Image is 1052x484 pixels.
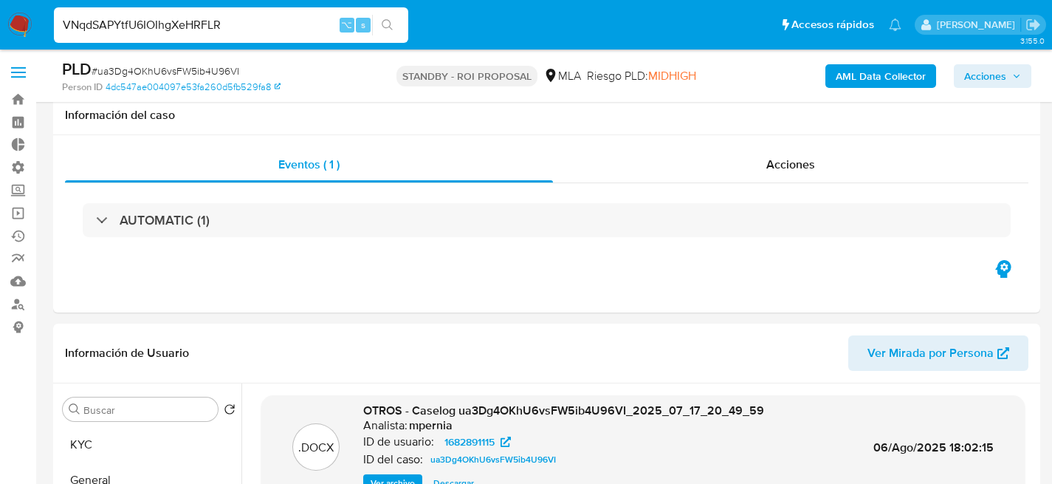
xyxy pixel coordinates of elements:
[69,403,80,415] button: Buscar
[867,335,994,371] span: Ver Mirada por Persona
[791,17,874,33] span: Accesos rápidos
[964,64,1006,88] span: Acciones
[120,212,210,228] h3: AUTOMATIC (1)
[587,68,696,84] span: Riesgo PLD:
[424,451,562,468] a: ua3Dg4OKhU6vsFW5ib4U96VI
[430,451,556,468] span: ua3Dg4OKhU6vsFW5ib4U96VI
[543,68,581,84] div: MLA
[1025,17,1041,33] a: Salir
[224,403,236,420] button: Volver al orden por defecto
[444,433,495,451] span: 1682891115
[278,156,340,173] span: Eventos ( 1 )
[341,18,352,32] span: ⌥
[937,18,1020,32] p: facundo.marin@mercadolibre.com
[836,64,926,88] b: AML Data Collector
[83,403,212,417] input: Buscar
[954,64,1031,88] button: Acciones
[298,440,334,456] p: .DOCX
[62,57,92,81] b: PLD
[62,81,103,94] b: Person ID
[648,67,696,84] span: MIDHIGH
[65,108,1028,123] h1: Información del caso
[363,418,408,433] p: Analista:
[396,66,537,86] p: STANDBY - ROI PROPOSAL
[766,156,815,173] span: Acciones
[825,64,936,88] button: AML Data Collector
[372,15,402,35] button: search-icon
[106,81,281,94] a: 4dc547ae004097e53fa260d5fb529fa8
[848,335,1028,371] button: Ver Mirada por Persona
[57,427,241,463] button: KYC
[363,434,434,449] p: ID de usuario:
[92,64,239,78] span: # ua3Dg4OKhU6vsFW5ib4U96VI
[436,433,520,451] a: 1682891115
[363,452,423,467] p: ID del caso:
[65,346,189,361] h1: Información de Usuario
[54,16,408,35] input: Buscar usuario o caso...
[409,418,453,433] h6: mpernia
[889,18,901,31] a: Notificaciones
[83,203,1011,237] div: AUTOMATIC (1)
[363,402,764,419] span: OTROS - Caselog ua3Dg4OKhU6vsFW5ib4U96VI_2025_07_17_20_49_59
[873,439,994,456] span: 06/Ago/2025 18:02:15
[361,18,365,32] span: s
